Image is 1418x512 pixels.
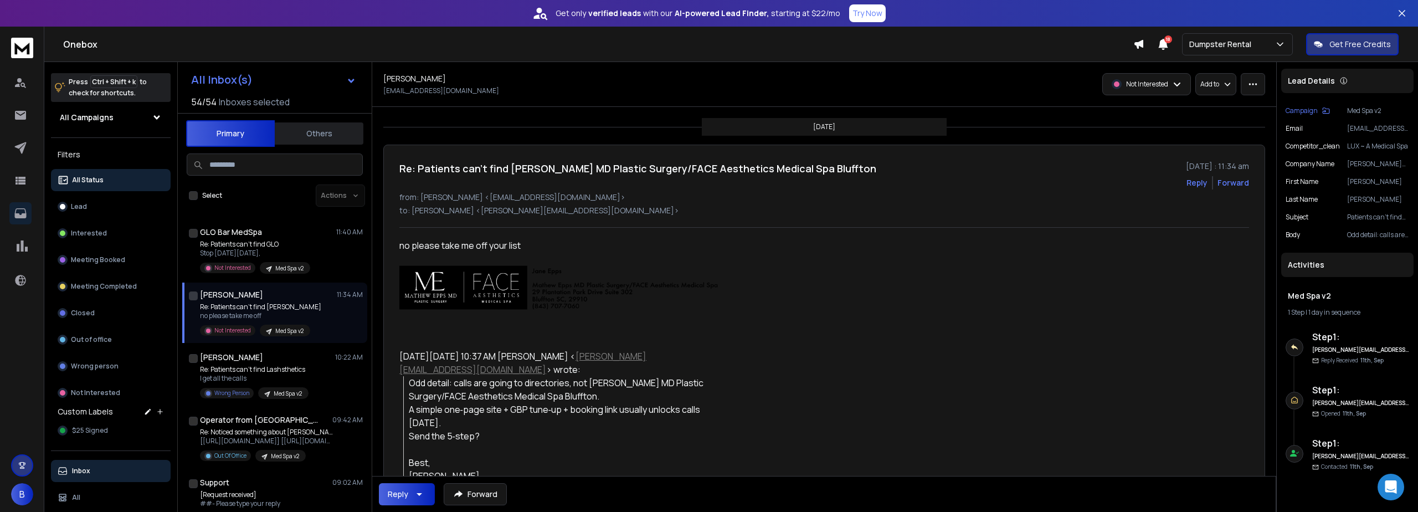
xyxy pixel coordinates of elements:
[813,122,835,131] p: [DATE]
[71,202,87,211] p: Lead
[71,388,120,397] p: Not Interested
[1347,142,1409,151] p: LUX ~ A Medical Spa
[72,176,104,185] p: All Status
[1329,39,1391,50] p: Get Free Credits
[1347,124,1409,133] p: [EMAIL_ADDRESS][DOMAIN_NAME]
[1312,452,1409,460] h6: [PERSON_NAME][EMAIL_ADDRESS][DOMAIN_NAME]
[399,192,1249,203] p: from: [PERSON_NAME] <[EMAIL_ADDRESS][DOMAIN_NAME]>
[1288,75,1335,86] p: Lead Details
[60,112,114,123] h1: All Campaigns
[1286,195,1318,204] p: Last Name
[51,460,171,482] button: Inbox
[72,493,80,502] p: All
[69,76,147,99] p: Press to check for shortcuts.
[72,467,90,475] p: Inbox
[275,264,304,273] p: Med Spa v2
[11,483,33,505] button: B
[1288,308,1407,317] div: |
[399,239,723,252] div: no please take me off your list
[1286,142,1340,151] p: competitor_clean
[444,483,507,505] button: Forward
[1200,80,1219,89] p: Add to
[51,302,171,324] button: Closed
[191,95,217,109] span: 54 / 54
[1126,80,1168,89] p: Not Interested
[388,489,408,500] div: Reply
[1286,213,1308,222] p: subject
[1312,437,1409,450] h6: Step 1 :
[51,222,171,244] button: Interested
[399,265,723,310] img: AIorK4y0KmWsz6b8Fi1PDufiF1U7PcARF9uwx0x-tVNWDnXA3uCPkmxuMkOZL7UBxqbWxbqXZ6jGIF0
[271,452,299,460] p: Med Spa v2
[1308,308,1360,317] span: 1 day in sequence
[849,4,886,22] button: Try Now
[51,275,171,298] button: Meeting Completed
[1347,177,1409,186] p: [PERSON_NAME]
[1321,463,1373,471] p: Contacted
[1321,356,1384,365] p: Reply Received
[399,350,646,376] a: [PERSON_NAME][EMAIL_ADDRESS][DOMAIN_NAME]
[200,249,310,258] p: Stop [DATE][DATE],
[51,169,171,191] button: All Status
[51,147,171,162] h3: Filters
[675,8,769,19] strong: AI-powered Lead Finder,
[1312,346,1409,354] h6: [PERSON_NAME][EMAIL_ADDRESS][DOMAIN_NAME]
[1286,106,1330,115] button: Campaign
[1186,161,1249,172] p: [DATE] : 11:34 am
[1321,409,1366,418] p: Opened
[1286,106,1318,115] p: Campaign
[399,161,876,176] h1: Re: Patients can’t find [PERSON_NAME] MD Plastic Surgery/FACE Aesthetics Medical Spa Bluffton
[556,8,840,19] p: Get only with our starting at $22/mo
[200,490,306,499] p: [Request received]
[1286,231,1300,239] p: body
[274,390,302,398] p: Med Spa v2
[332,478,363,487] p: 09:02 AM
[1186,177,1208,188] button: Reply
[214,326,251,335] p: Not Interested
[399,205,1249,216] p: to: [PERSON_NAME] <[PERSON_NAME][EMAIL_ADDRESS][DOMAIN_NAME]>
[200,428,333,437] p: Re: Noticed something about [PERSON_NAME]
[1288,308,1304,317] span: 1 Step
[51,329,171,351] button: Out of office
[200,414,322,426] h1: Operator from [GEOGRAPHIC_DATA]
[1312,330,1409,344] h6: Step 1 :
[51,106,171,129] button: All Campaigns
[399,350,723,376] div: [DATE][DATE] 10:37 AM [PERSON_NAME] < > wrote:
[1286,177,1318,186] p: First Name
[186,120,275,147] button: Primary
[182,69,365,91] button: All Inbox(s)
[214,264,251,272] p: Not Interested
[200,311,321,320] p: no please take me off
[1378,474,1404,500] div: Open Intercom Messenger
[1281,253,1414,277] div: Activities
[1306,33,1399,55] button: Get Free Credits
[71,255,125,264] p: Meeting Booked
[219,95,290,109] h3: Inboxes selected
[200,437,333,446] p: [[URL][DOMAIN_NAME]] [[URL][DOMAIN_NAME]] #34960794: Noticed something about [PERSON_NAME]
[383,73,446,84] h1: [PERSON_NAME]
[852,8,882,19] p: Try Now
[200,374,309,383] p: I get all the calls
[1347,213,1409,222] p: Patients can’t find [PERSON_NAME] MD Plastic Surgery/FACE Aesthetics Medical Spa Bluffton
[51,487,171,509] button: All
[63,38,1133,51] h1: Onebox
[200,289,263,300] h1: [PERSON_NAME]
[71,309,95,318] p: Closed
[202,191,222,200] label: Select
[200,352,263,363] h1: [PERSON_NAME]
[1343,409,1366,417] span: 11th, Sep
[409,469,723,483] div: [PERSON_NAME],
[1217,177,1249,188] div: Forward
[51,196,171,218] button: Lead
[275,327,304,335] p: Med Spa v2
[275,121,363,146] button: Others
[51,249,171,271] button: Meeting Booked
[214,452,246,460] p: Out Of Office
[1189,39,1256,50] p: Dumpster Rental
[1347,106,1409,115] p: Med Spa v2
[51,419,171,442] button: $25 Signed
[383,86,499,95] p: [EMAIL_ADDRESS][DOMAIN_NAME]
[200,240,310,249] p: Re: Patients can’t find GLO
